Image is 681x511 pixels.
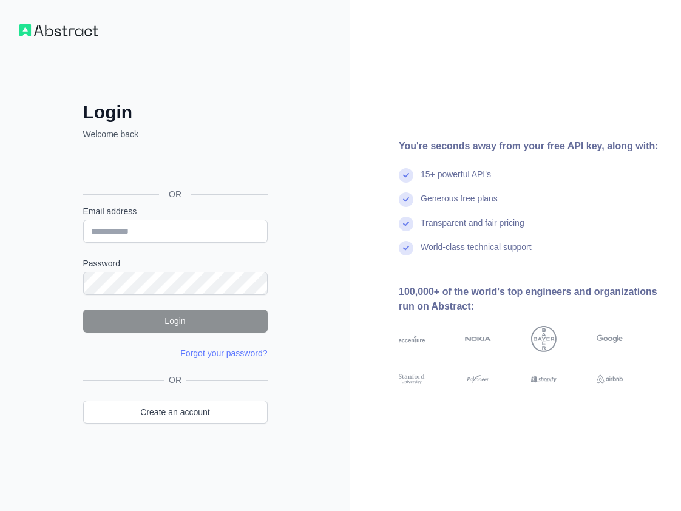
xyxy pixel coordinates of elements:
img: airbnb [597,373,623,385]
img: check mark [399,217,413,231]
img: payoneer [465,373,491,385]
img: stanford university [399,373,425,385]
div: Transparent and fair pricing [421,217,524,241]
img: accenture [399,326,425,352]
img: check mark [399,168,413,183]
p: Welcome back [83,128,268,140]
a: Forgot your password? [180,348,267,358]
a: Create an account [83,401,268,424]
span: OR [164,374,186,386]
label: Email address [83,205,268,217]
div: World-class technical support [421,241,532,265]
img: check mark [399,192,413,207]
img: check mark [399,241,413,255]
iframe: Przycisk Zaloguj się przez Google [77,154,271,180]
div: You're seconds away from your free API key, along with: [399,139,662,154]
img: shopify [531,373,557,385]
button: Login [83,310,268,333]
div: 100,000+ of the world's top engineers and organizations run on Abstract: [399,285,662,314]
img: Workflow [19,24,98,36]
img: nokia [465,326,491,352]
div: 15+ powerful API's [421,168,491,192]
label: Password [83,257,268,269]
img: bayer [531,326,557,352]
span: OR [159,188,191,200]
div: Generous free plans [421,192,498,217]
h2: Login [83,101,268,123]
img: google [597,326,623,352]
